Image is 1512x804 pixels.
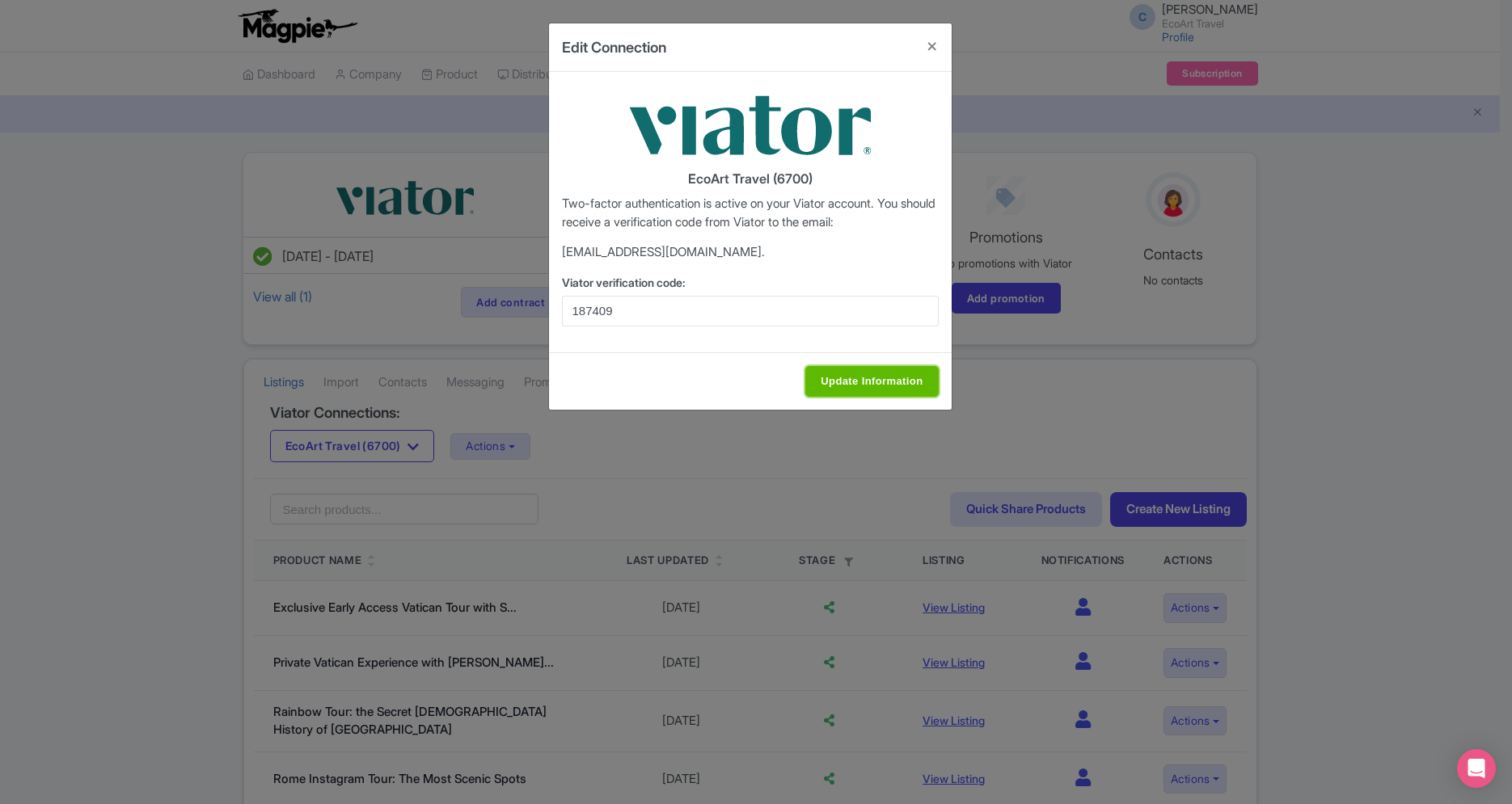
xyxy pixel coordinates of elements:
span: Viator verification code: [562,276,686,289]
input: Update Information [805,366,938,397]
p: Two-factor authentication is active on your Viator account. You should receive a verification cod... [562,195,939,231]
p: [EMAIL_ADDRESS][DOMAIN_NAME]. [562,243,939,262]
div: Open Intercom Messenger [1457,749,1496,788]
h4: Edit Connection [562,36,666,58]
h4: EcoArt Travel (6700) [562,172,939,187]
button: Close [913,23,952,69]
img: viator-9033d3fb01e0b80761764065a76b653a.png [629,85,872,166]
